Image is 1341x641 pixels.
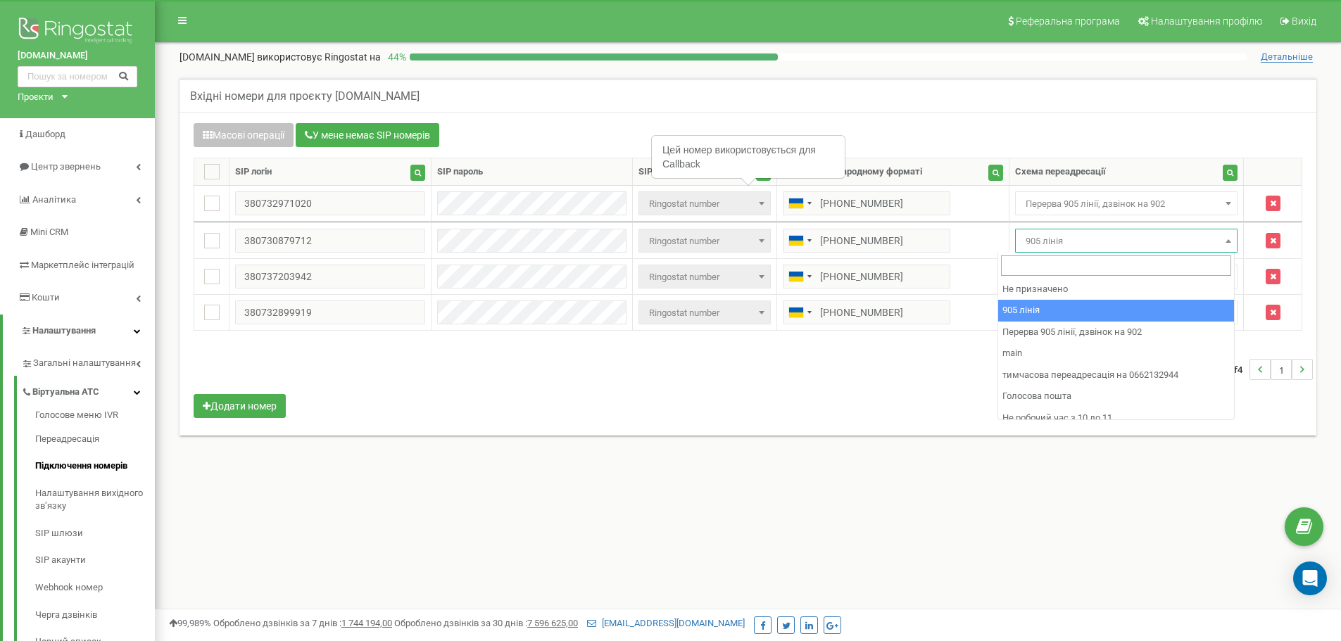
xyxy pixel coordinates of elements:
a: [EMAIL_ADDRESS][DOMAIN_NAME] [587,618,745,628]
span: Ringostat number [643,303,767,323]
span: Ringostat number [638,300,772,324]
div: SIP шлюз [638,165,680,179]
li: Не призначено [998,279,1234,300]
li: Перерва 905 лінії, дзвінок на 902 [998,322,1234,343]
button: У мене немає SIP номерів [296,123,439,147]
div: Telephone country code [783,265,816,288]
li: Не робочий час з 10 до 11 [998,407,1234,429]
span: Mini CRM [30,227,68,237]
span: Дашборд [25,129,65,139]
div: Telephone country code [783,229,816,252]
a: Налаштування вихідного зв’язку [35,480,155,520]
div: Проєкти [18,91,53,104]
span: Реферальна програма [1016,15,1120,27]
a: Webhook номер [35,574,155,602]
li: main [998,343,1234,364]
span: 905 лінія [1015,229,1238,253]
input: 050 123 4567 [783,229,950,253]
span: Ringostat number [638,265,772,288]
span: Вихід [1292,15,1316,27]
div: Схема переадресації [1015,165,1106,179]
span: Ringostat number [638,229,772,253]
img: Ringostat logo [18,14,137,49]
input: 050 123 4567 [783,191,950,215]
div: Номер у міжнародному форматі [783,165,922,179]
div: Telephone country code [783,192,816,215]
u: 7 596 625,00 [527,618,578,628]
span: Оброблено дзвінків за 7 днів : [213,618,392,628]
th: SIP пароль [431,158,632,186]
a: Переадресація [35,426,155,453]
li: Голосова пошта [998,386,1234,407]
u: 1 744 194,00 [341,618,392,628]
input: 050 123 4567 [783,300,950,324]
button: Масові операції [194,123,294,147]
p: [DOMAIN_NAME] [180,50,381,64]
span: Ringostat number [643,194,767,214]
span: 99,989% [169,618,211,628]
a: Підключення номерів [35,452,155,480]
a: SIP акаунти [35,547,155,574]
li: 1 [1271,359,1292,380]
h5: Вхідні номери для проєкту [DOMAIN_NAME] [190,90,420,103]
div: SIP логін [235,165,272,179]
div: Цей номер використовується для Callback [653,137,844,177]
span: використовує Ringostat на [257,51,381,63]
span: Загальні налаштування [33,357,136,370]
input: Пошук за номером [18,66,137,87]
button: Додати номер [194,394,286,418]
a: Віртуальна АТС [21,376,155,405]
a: Черга дзвінків [35,602,155,629]
li: тимчасова переадресація на 0662132944 [998,364,1234,386]
a: Налаштування [3,315,155,348]
a: Голосове меню IVR [35,409,155,426]
span: Кошти [32,292,60,303]
span: Маркетплейс інтеграцій [31,260,134,270]
span: Налаштування [32,325,96,336]
span: Ringostat number [638,191,772,215]
input: 050 123 4567 [783,265,950,288]
a: [DOMAIN_NAME] [18,49,137,63]
span: 905 лінія [1020,231,1233,251]
p: 44 % [381,50,410,64]
div: Open Intercom Messenger [1293,561,1327,595]
li: 905 лінія [998,300,1234,322]
span: Оброблено дзвінків за 30 днів : [394,618,578,628]
nav: ... [1216,345,1313,394]
span: Налаштування профілю [1151,15,1262,27]
div: Telephone country code [783,301,816,324]
a: SIP шлюзи [35,520,155,547]
span: Ringostat number [643,231,767,251]
span: Перерва 905 лінії, дзвінок на 902 [1020,194,1233,214]
span: Ringostat number [643,267,767,287]
span: Перерва 905 лінії, дзвінок на 902 [1015,191,1238,215]
span: Віртуальна АТС [32,386,99,399]
span: Аналiтика [32,194,76,205]
span: Детальніше [1261,51,1313,63]
span: Центр звернень [31,161,101,172]
a: Загальні налаштування [21,347,155,376]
